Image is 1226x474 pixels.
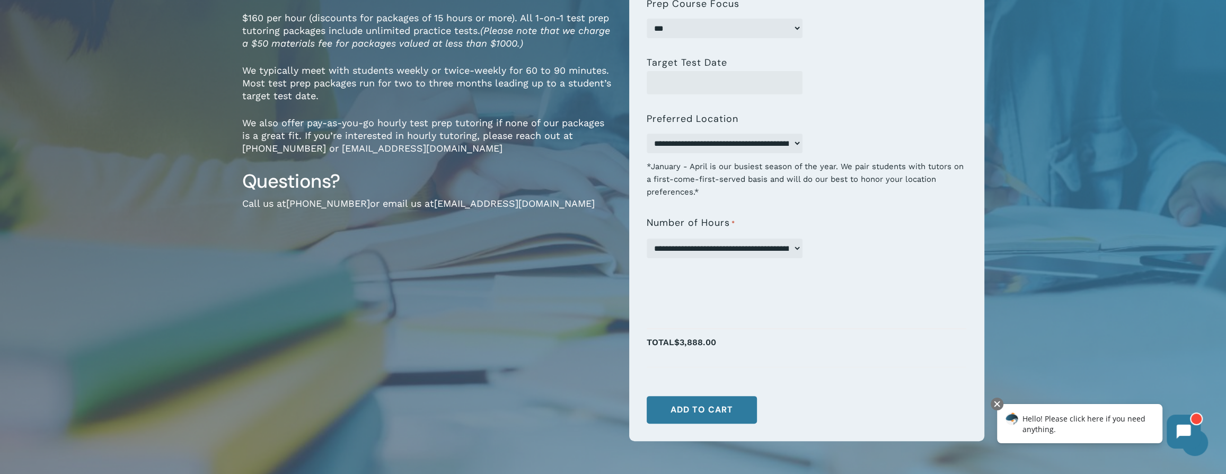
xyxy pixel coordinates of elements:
div: *January - April is our busiest season of the year. We pair students with tutors on a first-come-... [647,153,966,198]
button: Add to cart [647,396,757,424]
p: Total [647,335,966,362]
label: Number of Hours [647,217,735,229]
iframe: reCAPTCHA [647,267,808,308]
p: We also offer pay-as-you-go hourly test prep tutoring if none of our packages is a great fit. If ... [242,117,613,169]
a: [PHONE_NUMBER] [286,198,370,209]
a: [EMAIL_ADDRESS][DOMAIN_NAME] [434,198,595,209]
label: Preferred Location [647,113,738,124]
p: $160 per hour (discounts for packages of 15 hours or more). All 1-on-1 test prep tutoring package... [242,12,613,64]
iframe: Chatbot [986,396,1211,459]
label: Target Test Date [647,57,727,68]
p: We typically meet with students weekly or twice-weekly for 60 to 90 minutes. Most test prep packa... [242,64,613,117]
h3: Questions? [242,169,613,194]
p: Call us at or email us at [242,197,613,224]
span: $3,888.00 [674,337,716,347]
